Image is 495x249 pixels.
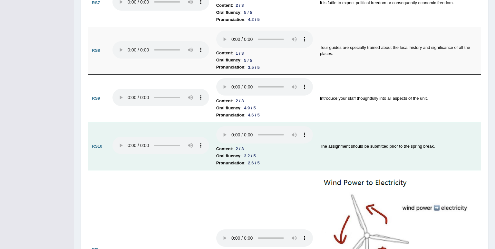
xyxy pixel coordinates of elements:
b: Oral fluency [216,9,240,16]
td: Introduce your staff thoughtfully into all aspects of the unit. [316,75,481,123]
b: RS7 [92,0,100,5]
b: RS9 [92,96,100,101]
b: Content [216,97,232,105]
b: Pronunciation [216,64,244,71]
div: 1 / 3 [233,50,246,57]
li: : [216,145,313,152]
div: 4.6 / 5 [246,112,262,118]
b: RS10 [92,144,102,149]
div: 2 / 3 [233,145,246,152]
div: 4.9 / 5 [241,105,258,111]
b: Oral fluency [216,57,240,64]
div: 2.6 / 5 [246,160,262,166]
b: Oral fluency [216,105,240,112]
b: Pronunciation [216,16,244,23]
li: : [216,152,313,160]
b: Content [216,2,232,9]
div: 2 / 3 [233,97,246,104]
li: : [216,16,313,23]
div: 4.2 / 5 [246,16,262,23]
div: 3.2 / 5 [241,152,258,159]
li: : [216,160,313,167]
li: : [216,57,313,64]
div: 3.5 / 5 [246,64,262,71]
b: Content [216,50,232,57]
li: : [216,50,313,57]
td: The assignment should be submitted prior to the spring break. [316,123,481,171]
li: : [216,112,313,119]
div: 5 / 5 [241,57,255,64]
b: Content [216,145,232,152]
div: 2 / 3 [233,2,246,9]
li: : [216,64,313,71]
li: : [216,2,313,9]
b: Pronunciation [216,160,244,167]
b: RS8 [92,48,100,53]
li: : [216,9,313,16]
li: : [216,105,313,112]
div: 5 / 5 [241,9,255,16]
b: Oral fluency [216,152,240,160]
td: Tour guides are specially trained about the local history and significance of all the places. [316,27,481,75]
li: : [216,97,313,105]
b: Pronunciation [216,112,244,119]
